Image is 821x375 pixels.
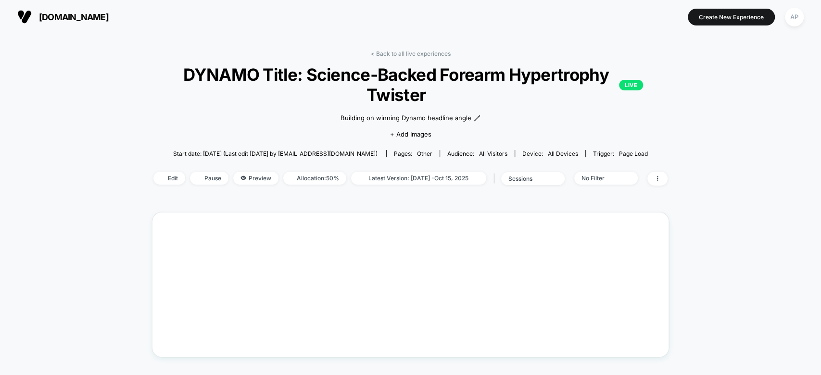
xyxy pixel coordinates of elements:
span: Start date: [DATE] (Last edit [DATE] by [EMAIL_ADDRESS][DOMAIN_NAME]) [173,150,378,157]
div: sessions [508,175,547,182]
a: < Back to all live experiences [371,50,451,57]
span: Pause [190,172,228,185]
div: Pages: [394,150,432,157]
img: Visually logo [17,10,32,24]
span: [DOMAIN_NAME] [39,12,109,22]
button: Create New Experience [688,9,775,25]
div: Trigger: [593,150,648,157]
button: [DOMAIN_NAME] [14,9,112,25]
span: | [491,172,501,186]
span: Preview [233,172,278,185]
span: Edit [153,172,185,185]
button: AP [782,7,807,27]
div: No Filter [581,175,620,182]
div: AP [785,8,804,26]
div: Audience: [447,150,507,157]
span: Allocation: 50% [283,172,346,185]
p: LIVE [619,80,643,90]
span: DYNAMO Title: Science-Backed Forearm Hypertrophy Twister [178,64,643,105]
span: Latest Version: [DATE] - Oct 15, 2025 [351,172,486,185]
span: Page Load [619,150,648,157]
span: Device: [515,150,585,157]
span: All Visitors [479,150,507,157]
span: + Add Images [390,130,431,138]
span: Building on winning Dynamo headline angle [341,113,471,123]
span: all devices [548,150,578,157]
span: other [417,150,432,157]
